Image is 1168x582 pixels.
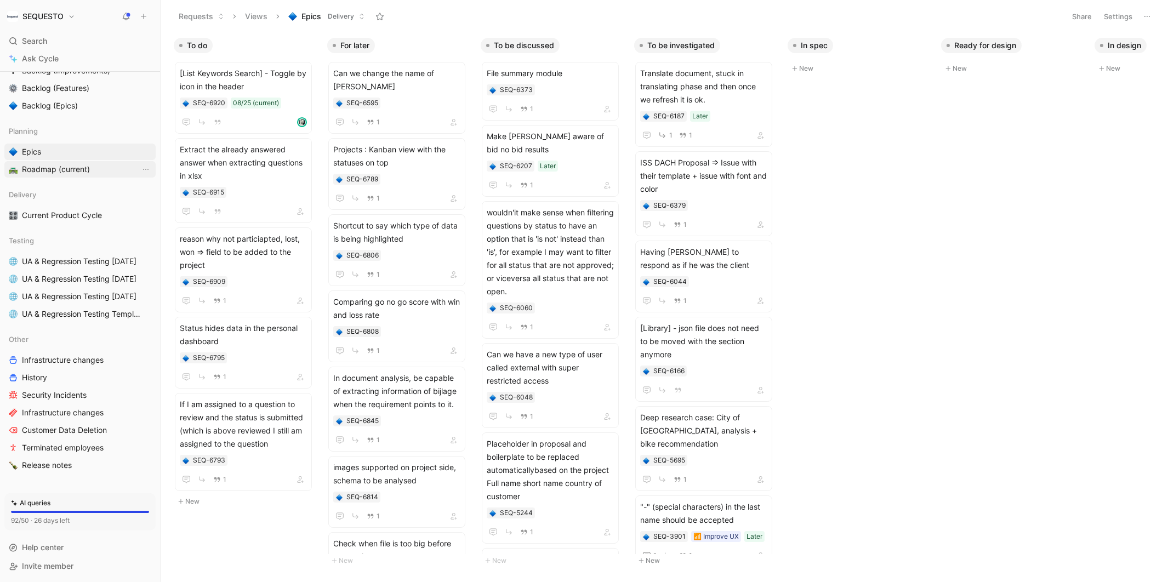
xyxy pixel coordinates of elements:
button: To be investigated [634,38,720,53]
span: UA & Regression Testing [DATE] [22,256,136,267]
button: ⚙️ [7,82,20,95]
div: 92/50 · 26 days left [11,515,70,526]
span: Having [PERSON_NAME] to respond as if he was the client [640,246,767,272]
img: 🔷 [489,305,496,312]
span: To do [187,40,207,51]
a: Translate document, stuck in translating phase and then once we refresh it is ok.Later11 [635,62,772,147]
div: SEQ-5695 [653,455,685,466]
span: Ready for design [954,40,1016,51]
button: 1 [656,128,675,142]
a: Infrastructure changes [4,352,156,368]
button: 1 [518,321,535,333]
button: 1 [518,179,535,191]
button: 1 [518,103,535,115]
div: SEQ-6187 [653,111,685,122]
a: History [4,369,156,386]
span: [List Keywords Search] - Toggle by icon in the header [180,67,307,93]
div: SEQ-6379 [653,200,686,211]
button: 🔷 [182,457,190,464]
a: Security Incidents [4,387,156,403]
button: 🔷 [335,175,343,183]
a: Status hides data in the personal dashboard1 [175,317,312,389]
img: 🔷 [183,458,189,464]
span: 1 [223,374,226,380]
button: 🔷 [642,202,650,209]
div: To be discussedNew [476,33,630,573]
div: Testing🌐UA & Regression Testing [DATE]🌐UA & Regression Testing [DATE]🌐UA & Regression Testing [DA... [4,232,156,322]
span: Deep research case: City of [GEOGRAPHIC_DATA], analysis + bike recommendation [640,411,767,450]
span: wouldn'it make sense when filtering questions by status to have an option that is 'is not' instea... [487,206,614,298]
span: To be investigated [647,40,715,51]
div: Later [540,161,556,172]
div: 🔷 [182,278,190,286]
div: 🔷 [335,252,343,259]
button: New [174,495,318,508]
button: 1 [364,116,382,128]
a: In document analysis, be capable of extracting information of bijlage when the requirement points... [328,367,465,452]
span: 1 [377,195,380,202]
button: 1 [640,549,659,562]
button: 🔷 [642,112,650,120]
button: 🌐 [7,307,20,321]
a: wouldn'it make sense when filtering questions by status to have an option that is 'is not' instea... [482,201,619,339]
span: To be discussed [494,40,554,51]
div: SEQ-6789 [346,174,378,185]
a: [List Keywords Search] - Toggle by icon in the header08/25 (current)avatar [175,62,312,134]
div: SEQ-6845 [346,415,379,426]
span: Extract the already answered answer when extracting questions in xlsx [180,143,307,182]
button: 1 [364,269,382,281]
span: Planning [9,125,38,136]
button: 1 [364,434,382,446]
span: Epics [301,11,321,22]
a: Comparing go no go score with win and loss rate1 [328,290,465,362]
span: Placeholder in proposal and boilerplate to be replaced automaticallybased on the project Full nam... [487,437,614,503]
div: Planning🔷Epics🛣️Roadmap (current)View actions [4,123,156,178]
img: avatar [298,118,306,126]
a: Extract the already answered answer when extracting questions in xlsx [175,138,312,223]
span: Delivery [328,11,354,22]
img: 🍾 [9,461,18,470]
span: 1 [683,221,687,228]
span: Ask Cycle [22,52,59,65]
img: 🔷 [336,418,343,425]
div: SEQ-6060 [500,303,533,313]
span: Customer Data Deletion [22,425,107,436]
button: 🔷 [642,278,650,286]
div: Search [4,33,156,49]
img: 🔷 [489,395,496,401]
div: 🔷 [335,417,343,425]
a: Projects : Kanban view with the statuses on top1 [328,138,465,210]
div: SEQ-6915 [193,187,224,198]
button: New [634,554,779,567]
button: 🔷 [7,145,20,158]
button: 🔷EpicsDelivery [283,8,370,25]
button: 🔷 [7,99,20,112]
a: 🍾Release notes [4,457,156,473]
span: Make [PERSON_NAME] aware of bid no bid results [487,130,614,156]
span: 1 [530,413,533,420]
div: Ready for designNew [937,33,1090,81]
button: 🔷 [489,162,497,170]
span: Infrastructure changes [22,355,104,366]
span: reason why not particiapted, lost, won => field to be added to the project [180,232,307,272]
span: 1 [377,119,380,125]
span: "-" (special characters) in the last name should be accepted [640,500,767,527]
span: Projects : Kanban view with the statuses on top [333,143,460,169]
button: 1 [677,550,694,562]
button: 🔷 [182,99,190,107]
img: 🌐 [9,275,18,283]
span: Invite member [22,561,73,570]
button: 🔷 [642,367,650,375]
button: 1 [211,295,229,307]
img: 🔷 [643,534,649,540]
button: SEQUESTOSEQUESTO [4,9,78,24]
div: SEQ-6920 [193,98,225,109]
a: Can we have a new type of user called external with super restricted access1 [482,343,619,428]
span: images supported on project side, schema to be analysed [333,461,460,487]
span: UA & Regression Testing [DATE] [22,291,136,302]
a: Shortcut to say which type of data is being highlighted1 [328,214,465,286]
img: 🔷 [336,329,343,335]
a: "-" (special characters) in the last name should be accepted📶 Improve UXLater11 [635,495,772,567]
span: ISS DACH Proposal => Issue with their template + issue with font and color [640,156,767,196]
span: 1 [377,513,380,520]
